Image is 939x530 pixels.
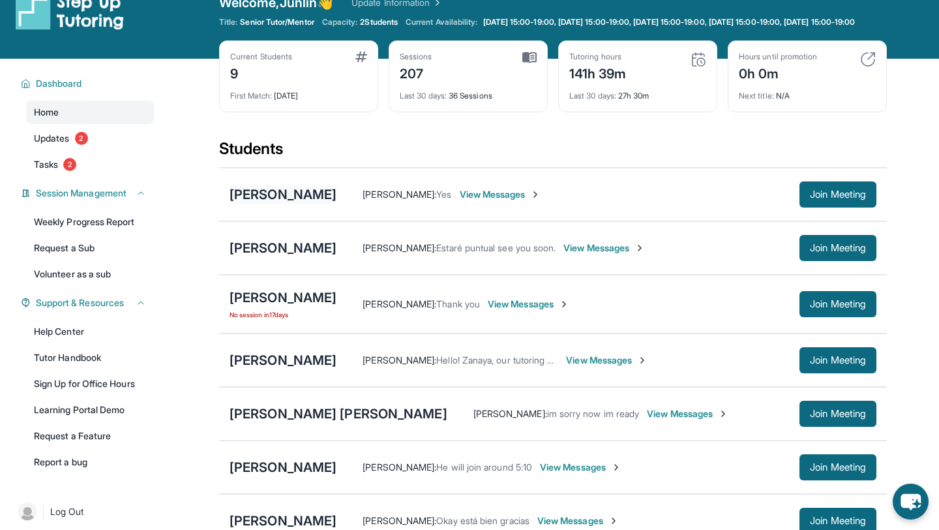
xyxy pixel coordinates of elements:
div: Tutoring hours [569,52,627,62]
span: Current Availability: [406,17,477,27]
span: View Messages [563,242,645,255]
span: | [42,504,45,520]
a: Report a bug [26,450,154,474]
div: [PERSON_NAME] [230,185,336,204]
div: 27h 30m [569,83,706,101]
button: Session Management [31,187,146,200]
img: Chevron-Right [611,462,621,473]
button: Dashboard [31,77,146,90]
div: [PERSON_NAME] [230,351,336,369]
span: Support & Resources [36,296,124,309]
div: 141h 39m [569,62,627,83]
span: 2 Students [360,17,398,27]
button: chat-button [893,484,929,520]
span: Home [34,106,59,119]
a: Help Center [26,320,154,343]
div: 9 [230,62,292,83]
span: Join Meeting [810,191,866,198]
a: Home [26,101,154,124]
span: [PERSON_NAME] : [363,242,436,253]
button: Join Meeting [799,235,876,261]
button: Join Meeting [799,347,876,373]
span: Senior Tutor/Mentor [240,17,314,27]
div: [PERSON_NAME] [230,288,336,307]
span: 2 [75,132,88,145]
span: im sorry now im ready [547,408,639,419]
span: Join Meeting [810,410,866,418]
button: Support & Resources [31,296,146,309]
img: Chevron-Right [608,516,619,526]
a: Weekly Progress Report [26,210,154,234]
a: Tutor Handbook [26,346,154,369]
button: Join Meeting [799,291,876,317]
a: Volunteer as a sub [26,262,154,286]
span: Tasks [34,158,58,171]
span: View Messages [537,514,619,527]
div: Students [219,138,887,167]
img: Chevron-Right [718,409,728,419]
span: Last 30 days : [569,91,616,101]
img: card [522,52,537,63]
span: Okay está bien gracias [436,515,529,526]
a: Tasks2 [26,153,154,176]
img: card [860,52,876,67]
span: Thank you [436,298,480,309]
span: First Match : [230,91,272,101]
span: View Messages [460,188,541,201]
span: Title: [219,17,237,27]
div: [DATE] [230,83,367,101]
span: No session in 17 days [230,309,336,320]
a: [DATE] 15:00-19:00, [DATE] 15:00-19:00, [DATE] 15:00-19:00, [DATE] 15:00-19:00, [DATE] 15:00-19:00 [481,17,858,27]
span: View Messages [566,354,648,367]
span: Estaré puntual see you soon. [436,242,556,253]
div: Current Students [230,52,292,62]
img: Chevron-Right [559,299,569,309]
img: Chevron-Right [634,243,645,253]
a: Updates2 [26,127,154,150]
span: View Messages [540,461,621,474]
div: 0h 0m [739,62,817,83]
span: Yes [436,189,451,200]
span: Session Management [36,187,127,200]
div: Sessions [400,52,432,62]
div: Hours until promotion [739,52,817,62]
a: Request a Feature [26,424,154,448]
a: |Log Out [13,497,154,526]
div: [PERSON_NAME] [230,512,336,530]
span: Next title : [739,91,774,101]
span: [DATE] 15:00-19:00, [DATE] 15:00-19:00, [DATE] 15:00-19:00, [DATE] 15:00-19:00, [DATE] 15:00-19:00 [483,17,856,27]
img: card [691,52,706,67]
a: Request a Sub [26,236,154,260]
span: Dashboard [36,77,82,90]
div: N/A [739,83,876,101]
span: Join Meeting [810,300,866,308]
span: Join Meeting [810,356,866,364]
span: [PERSON_NAME] : [363,189,436,200]
button: Join Meeting [799,401,876,427]
div: [PERSON_NAME] [230,239,336,257]
span: View Messages [647,407,728,420]
a: Learning Portal Demo [26,398,154,422]
div: [PERSON_NAME] [PERSON_NAME] [230,405,447,423]
span: [PERSON_NAME] : [363,461,436,473]
div: 207 [400,62,432,83]
span: View Messages [488,298,569,311]
img: Chevron-Right [637,355,648,366]
span: [PERSON_NAME] : [363,354,436,366]
span: 2 [63,158,76,171]
span: Updates [34,132,70,145]
button: Join Meeting [799,181,876,208]
img: Chevron-Right [530,189,541,200]
span: Join Meeting [810,463,866,471]
a: Sign Up for Office Hours [26,372,154,396]
button: Join Meeting [799,454,876,480]
span: [PERSON_NAME] : [363,515,436,526]
span: Join Meeting [810,244,866,252]
span: He will join around 5:10 [436,461,532,473]
span: Join Meeting [810,517,866,525]
span: Capacity: [322,17,358,27]
img: user-img [18,503,37,521]
span: [PERSON_NAME] : [363,298,436,309]
div: 36 Sessions [400,83,537,101]
span: [PERSON_NAME] : [473,408,547,419]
